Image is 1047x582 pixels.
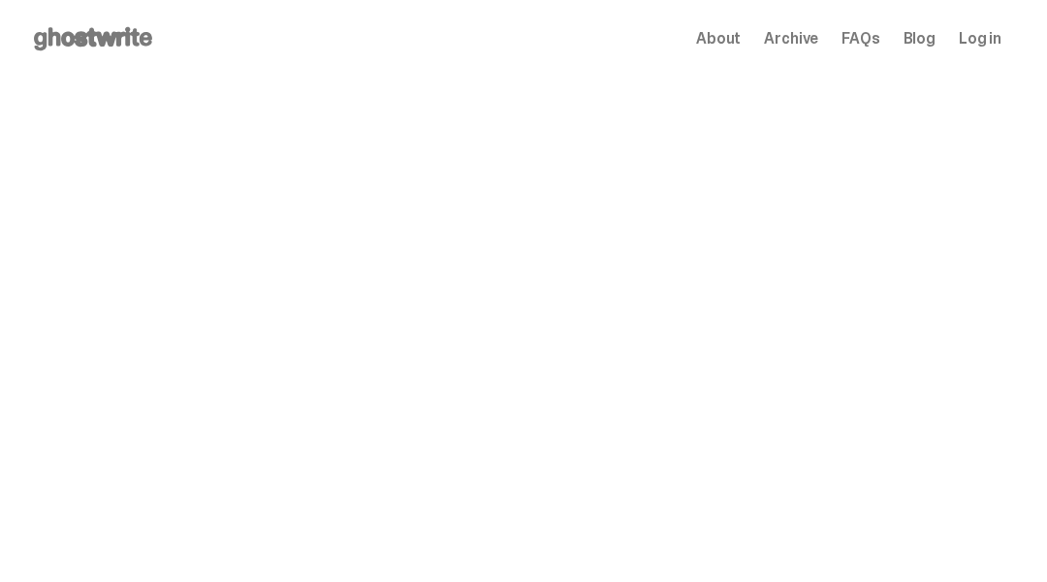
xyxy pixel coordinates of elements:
[841,31,879,47] a: FAQs
[764,31,818,47] a: Archive
[696,31,741,47] a: About
[904,31,936,47] a: Blog
[959,31,1001,47] a: Log in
